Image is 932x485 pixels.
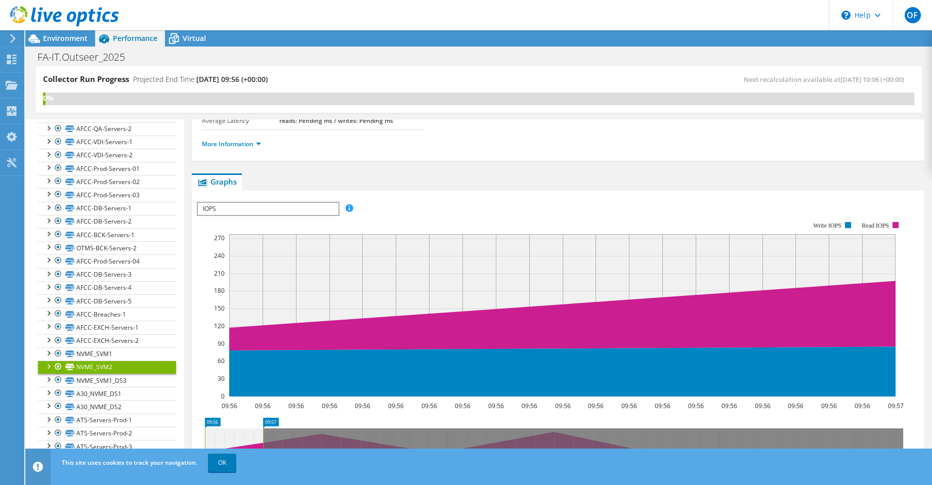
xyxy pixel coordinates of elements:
[38,188,176,201] a: AFCC-Prod-Servers-03
[214,269,225,278] text: 210
[214,251,225,260] text: 240
[38,427,176,440] a: ATS-Servers-Prod-2
[279,116,393,125] b: reads: Pending ms / writes: Pending ms
[38,122,176,136] a: AFCC-QA-Servers-2
[38,149,176,162] a: AFCC-VDI-Servers-2
[214,234,225,242] text: 270
[38,294,176,307] a: AFCC-DB-Servers-5
[33,52,141,63] h1: FA-IT.Outseer_2025
[198,203,338,215] span: IOPS
[840,75,904,84] span: [DATE] 10:06 (+00:00)
[38,347,176,361] a: NVME_SVM1
[38,321,176,334] a: AFCC-EXCH-Servers-1
[887,402,903,410] text: 09:57
[218,357,225,365] text: 60
[841,11,851,20] svg: \n
[854,402,870,410] text: 09:56
[621,402,637,410] text: 09:56
[196,74,268,84] span: [DATE] 09:56 (+00:00)
[38,281,176,294] a: AFCC-DB-Servers-4
[208,454,236,472] a: OK
[38,414,176,427] a: ATS-Servers-Prod-1
[38,361,176,374] a: NVME_SVM2
[197,177,237,187] span: Graphs
[38,136,176,149] a: AFCC-VDI-Servers-1
[813,222,841,229] text: Write IOPS
[202,116,280,126] label: Average Latency
[43,93,46,104] div: 0%
[754,402,770,410] text: 09:56
[218,374,225,383] text: 30
[38,254,176,268] a: AFCC-Prod-Servers-04
[821,402,836,410] text: 09:56
[862,222,889,229] text: Read IOPS
[38,215,176,228] a: AFCC-DB-Servers-2
[38,307,176,321] a: AFCC-Breaches-1
[354,402,370,410] text: 09:56
[221,402,237,410] text: 09:56
[688,402,703,410] text: 09:56
[202,140,261,148] a: More Information
[38,374,176,387] a: NVME_SVM1_DS3
[218,339,225,348] text: 90
[38,228,176,241] a: AFCC-BCK-Servers-1
[421,402,437,410] text: 09:56
[555,402,570,410] text: 09:56
[113,33,157,43] span: Performance
[488,402,503,410] text: 09:56
[214,322,225,330] text: 120
[288,402,304,410] text: 09:56
[38,387,176,400] a: A30_NVME_DS1
[38,268,176,281] a: AFCC-DB-Servers-3
[521,402,537,410] text: 09:56
[221,392,225,401] text: 0
[744,75,909,84] span: Next recalculation available at
[38,400,176,413] a: A30_NVME_DS2
[787,402,803,410] text: 09:56
[38,162,176,175] a: AFCC-Prod-Servers-01
[255,402,270,410] text: 09:56
[43,33,88,43] span: Environment
[654,402,670,410] text: 09:56
[721,402,737,410] text: 09:56
[38,334,176,347] a: AFCC-EXCH-Servers-2
[214,304,225,313] text: 150
[321,402,337,410] text: 09:56
[62,458,197,467] span: This site uses cookies to track your navigation.
[38,202,176,215] a: AFCC-DB-Servers-1
[38,175,176,188] a: AFCC-Prod-Servers-02
[214,286,225,295] text: 180
[38,440,176,453] a: ATS-Servers-Prod-3
[905,7,921,23] span: OF
[183,33,206,43] span: Virtual
[133,74,268,85] h4: Projected End Time:
[454,402,470,410] text: 09:56
[388,402,403,410] text: 09:56
[587,402,603,410] text: 09:56
[38,241,176,254] a: OTMS-BCK-Servers-2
